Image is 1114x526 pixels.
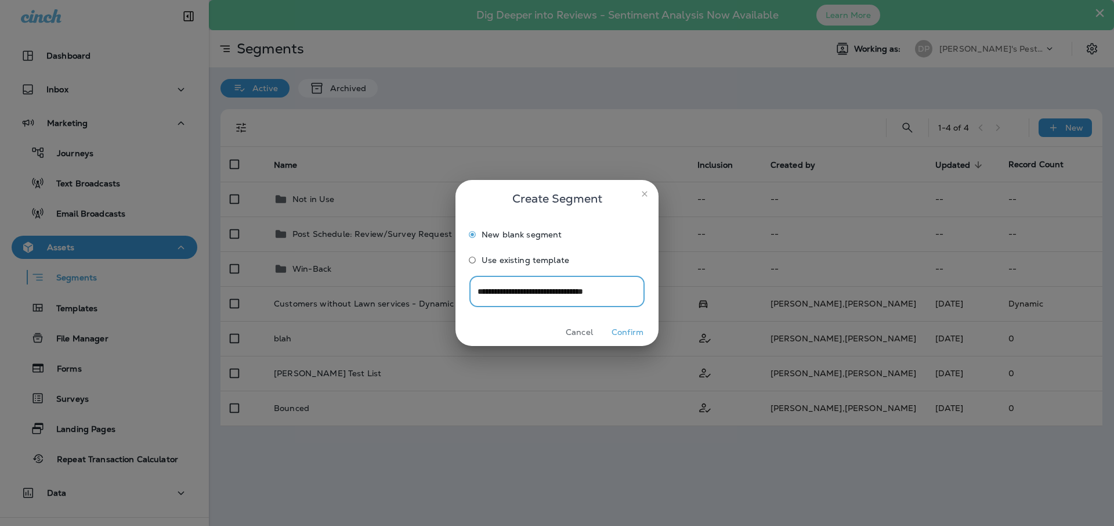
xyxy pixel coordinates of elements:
[606,323,649,341] button: Confirm
[558,323,601,341] button: Cancel
[482,230,562,239] span: New blank segment
[482,255,569,265] span: Use existing template
[635,185,654,203] button: close
[512,189,602,208] span: Create Segment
